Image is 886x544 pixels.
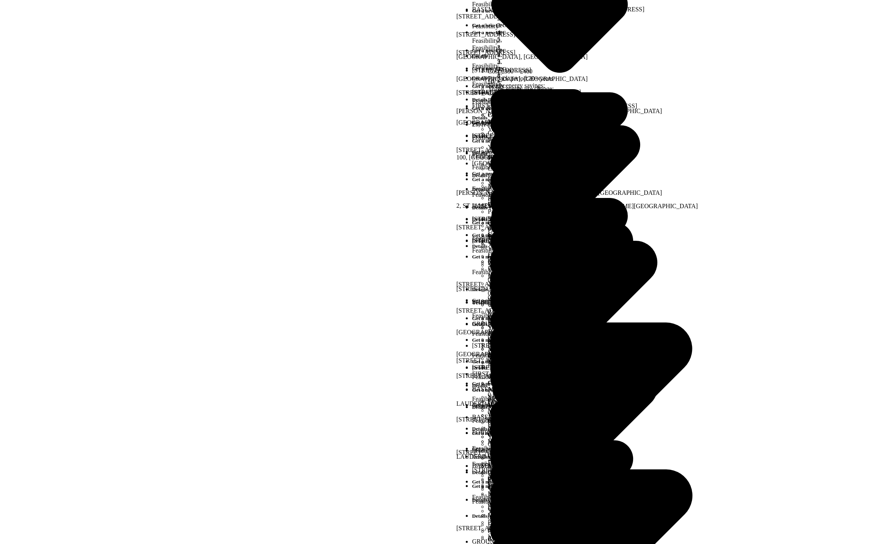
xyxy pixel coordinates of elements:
dt: Feasibility [472,37,644,44]
span: 30+ years [529,308,553,315]
div: LAUDERDALE PARADE, [GEOGRAPHIC_DATA] [456,400,632,421]
li: Yearly energy savings: [488,315,698,462]
dt: Feasibility [472,445,632,452]
div: [STREET_ADDRESS][PERSON_NAME] [456,449,617,469]
li: BASEMENT AND GROUND FLOOR, 27, [PERSON_NAME][GEOGRAPHIC_DATA] [472,203,698,210]
li: Cost: [488,301,698,308]
dt: Feasibility [472,234,698,242]
dt: Feasibility [472,153,662,160]
dt: Feasibility [472,494,617,501]
div: [PERSON_NAME] COURT 23-33, [PERSON_NAME][GEOGRAPHIC_DATA] [456,108,662,128]
h5: Get a new EPC [472,430,632,436]
li: BASEMENT TO GROUND FLOOR LEFT, [STREET_ADDRESS] [472,6,644,13]
li: 25, [PERSON_NAME][GEOGRAPHIC_DATA] [472,121,662,128]
h5: Details [472,286,698,293]
li: BASEMENT, [STREET_ADDRESS][PERSON_NAME] [472,462,617,469]
h5: Get a new EPC [472,138,662,144]
li: FIRST FLOOR AND SECOND FLOOR, [STREET_ADDRESS] [472,103,637,110]
div: [STREET_ADDRESS] [456,357,632,377]
li: BASEMENT AND GROUND FLOOR [STREET_ADDRESS] [472,414,632,421]
h5: Get a new EPC [472,387,632,393]
div: [STREET_ADDRESS] [456,89,637,110]
li: FIRST FLOOR TO FOURTH FLOOR, [STREET_ADDRESS] [472,370,632,377]
span: £300 – £400 [501,301,533,308]
div: [PERSON_NAME] COURT 23-33, [PERSON_NAME][GEOGRAPHIC_DATA] [456,189,698,210]
h5: Get a new EPC [472,479,617,485]
li: Payback period: [488,308,698,315]
h5: Get a new EPC [472,22,644,29]
h5: Get a new EPC [472,220,698,226]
